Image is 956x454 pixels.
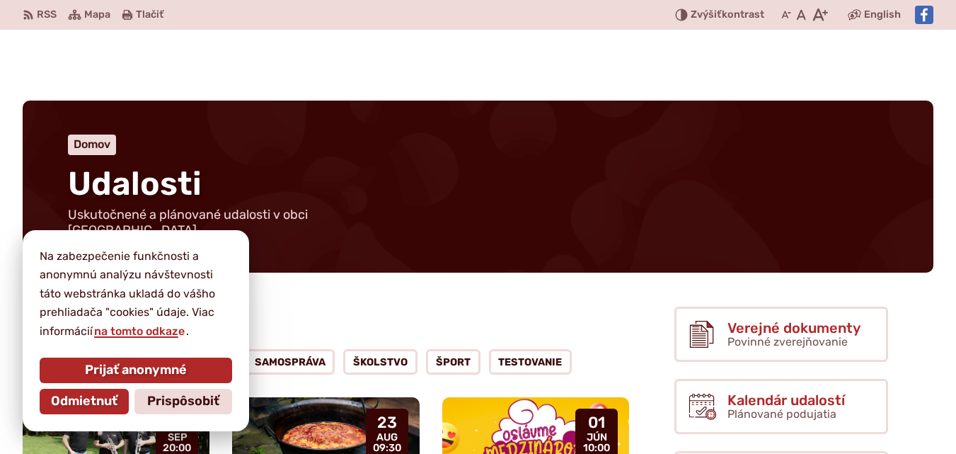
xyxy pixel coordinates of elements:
a: na tomto odkaze [93,324,186,338]
a: Kalendár udalostí Plánované podujatia [674,379,888,434]
span: jún [583,432,610,443]
span: Odmietnuť [51,394,117,409]
span: Prispôsobiť [147,394,219,409]
a: Testovanie [489,349,572,375]
span: 23 [373,414,401,431]
span: 01 [583,414,610,431]
span: Tlačiť [136,9,163,21]
a: Verejné dokumenty Povinné zverejňovanie [674,307,888,362]
span: Prijať anonymné [85,363,187,378]
span: RSS [37,6,57,23]
span: Udalosti [68,164,202,203]
span: aug [373,432,401,443]
span: Povinné zverejňovanie [727,335,848,348]
img: Prejsť na Facebook stránku [915,6,933,24]
a: Samospráva [245,349,335,375]
span: sep [163,432,191,443]
span: Zvýšiť [691,8,722,21]
span: Kalendár udalostí [727,392,845,408]
span: kontrast [691,9,764,21]
span: English [864,6,901,23]
span: 20:00 [163,443,191,454]
a: Šport [426,349,480,375]
button: Prijať anonymné [40,358,232,383]
span: Plánované podujatia [727,407,836,421]
button: Odmietnuť [40,389,129,414]
a: English [861,6,904,23]
a: ŠKOLSTVO [343,349,417,375]
a: Domov [74,137,110,151]
p: Na zabezpečenie funkčnosti a anonymnú analýzu návštevnosti táto webstránka ukladá do vášho prehli... [40,247,232,341]
span: 09:30 [373,443,401,454]
span: Mapa [84,6,110,23]
span: Verejné dokumenty [727,320,860,336]
h2: Archív [23,307,629,336]
p: Uskutočnené a plánované udalosti v obci [GEOGRAPHIC_DATA]. [68,208,408,238]
span: 10:00 [583,443,610,454]
button: Prispôsobiť [134,389,232,414]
